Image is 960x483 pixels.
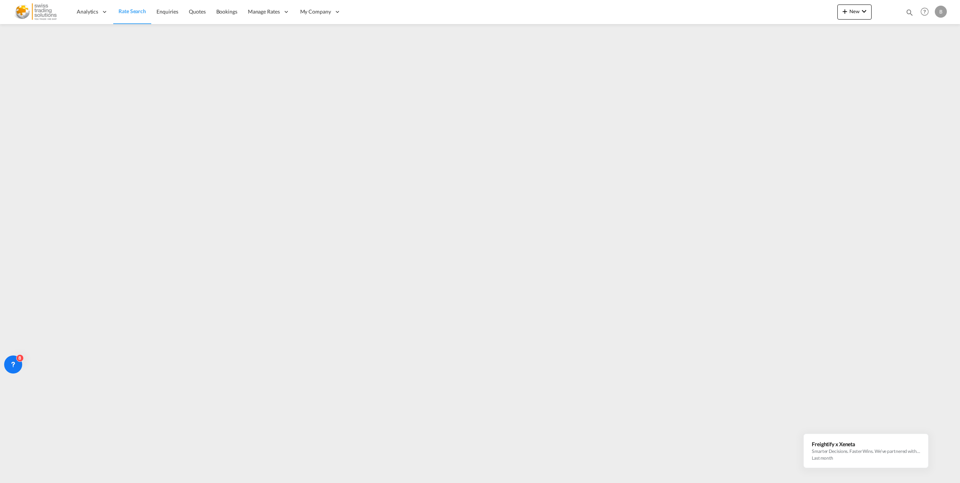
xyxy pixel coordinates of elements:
[860,7,869,16] md-icon: icon-chevron-down
[77,8,98,15] span: Analytics
[837,5,872,20] button: icon-plus 400-fgNewicon-chevron-down
[935,6,947,18] div: B
[905,8,914,17] md-icon: icon-magnify
[118,8,146,14] span: Rate Search
[918,5,931,18] span: Help
[300,8,331,15] span: My Company
[156,8,178,15] span: Enquiries
[918,5,935,19] div: Help
[248,8,280,15] span: Manage Rates
[840,7,849,16] md-icon: icon-plus 400-fg
[216,8,237,15] span: Bookings
[905,8,914,20] div: icon-magnify
[189,8,205,15] span: Quotes
[840,8,869,14] span: New
[11,3,62,20] img: f9751c60786011ecbe49d7ff99833a38.png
